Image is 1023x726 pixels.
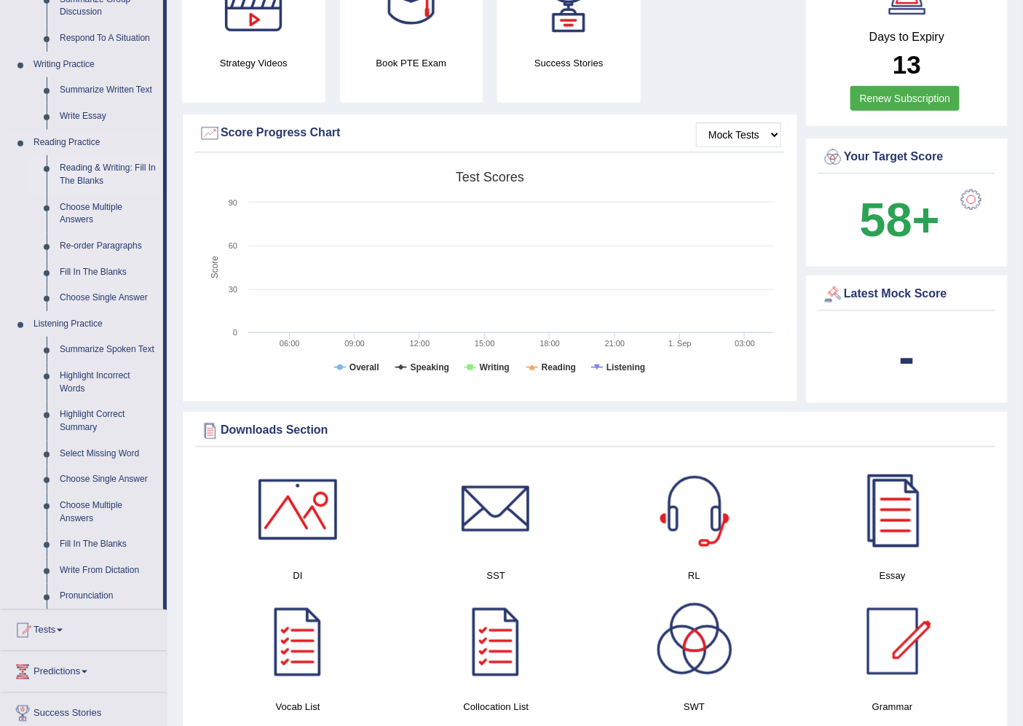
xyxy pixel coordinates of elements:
a: Write From Dictation [53,558,163,584]
tspan: Score [210,256,220,279]
a: Writing Practice [27,52,163,78]
a: Choose Multiple Answers [53,195,163,233]
a: Summarize Spoken Text [53,337,163,363]
a: Fill In The Blanks [53,531,163,558]
text: 03:00 [735,339,756,348]
a: Summarize Written Text [53,77,163,104]
div: Score Progress Chart [199,122,781,144]
h4: Days to Expiry [822,31,992,44]
tspan: Writing [480,362,510,372]
h4: SST [404,568,588,583]
text: 06:00 [280,339,300,348]
a: Predictions [1,652,167,688]
h4: Grammar [801,700,984,715]
tspan: Listening [607,362,645,372]
h4: Success Stories [497,55,641,71]
tspan: Speaking [411,362,449,372]
a: Select Missing Word [53,441,163,467]
b: 13 [893,50,921,79]
a: Listening Practice [27,311,163,337]
h4: Strategy Videos [182,55,325,71]
text: 0 [233,328,237,337]
a: Highlight Correct Summary [53,402,163,440]
b: 58+ [860,193,940,246]
a: Reading Practice [27,130,163,156]
text: 30 [229,285,237,294]
h4: Collocation List [404,700,588,715]
div: Downloads Section [199,420,992,442]
a: Pronunciation [53,584,163,610]
a: Re-order Paragraphs [53,233,163,259]
text: 12:00 [410,339,430,348]
div: Latest Mock Score [822,284,992,305]
h4: RL [603,568,786,583]
h4: DI [206,568,390,583]
a: Reading & Writing: Fill In The Blanks [53,155,163,194]
h4: SWT [603,700,786,715]
b: - [899,330,915,383]
text: 18:00 [540,339,560,348]
text: 21:00 [605,339,625,348]
h4: Vocab List [206,700,390,715]
a: Respond To A Situation [53,26,163,52]
tspan: Test scores [456,170,524,184]
text: 09:00 [344,339,365,348]
text: 60 [229,241,237,250]
text: 15:00 [475,339,495,348]
tspan: 1. Sep [668,339,692,348]
a: Highlight Incorrect Words [53,363,163,402]
a: Choose Multiple Answers [53,493,163,531]
a: Choose Single Answer [53,467,163,493]
div: Your Target Score [822,147,992,168]
tspan: Reading [542,362,576,372]
a: Write Essay [53,104,163,130]
h4: Essay [801,568,984,583]
h4: Book PTE Exam [340,55,483,71]
tspan: Overall [349,362,379,372]
a: Fill In The Blanks [53,259,163,286]
text: 90 [229,198,237,207]
a: Tests [1,610,167,647]
a: Choose Single Answer [53,285,163,311]
a: Renew Subscription [850,86,960,111]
